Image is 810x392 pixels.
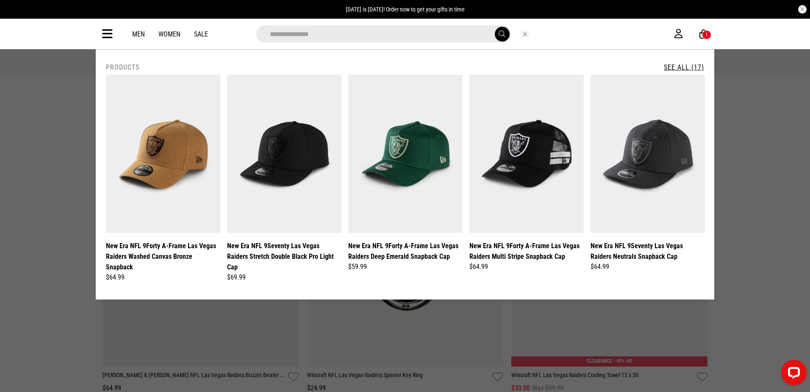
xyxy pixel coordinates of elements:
a: Men [132,30,145,38]
div: 1 [705,32,708,38]
a: 1 [699,30,707,39]
div: $64.99 [469,262,584,272]
a: Women [158,30,180,38]
a: See All (17) [664,63,704,71]
img: New Era Nfl 9forty A-frame Las Vegas Raiders Washed Canvas Bronze Snapback in Brown [106,75,220,233]
a: New Era NFL 9Forty A-Frame Las Vegas Raiders Multi Stripe Snapback Cap [469,241,584,262]
iframe: LiveChat chat widget [774,356,810,392]
img: New Era Nfl 9seventy Las Vegas Raiders Neutrals Snapback Cap in Grey [591,75,705,233]
a: Sale [194,30,208,38]
span: [DATE] is [DATE]! Order now to get your gifts in time [346,6,465,13]
a: New Era NFL 9Forty A-Frame Las Vegas Raiders Deep Emerald Snapback Cap [348,241,463,262]
div: $69.99 [227,272,341,283]
img: New Era Nfl 9forty A-frame Las Vegas Raiders Deep Emerald Snapback Cap in Green [348,75,463,233]
a: New Era NFL 9Seventy Las Vegas Raiders Neutrals Snapback Cap [591,241,705,262]
div: $64.99 [591,262,705,272]
img: New Era Nfl 9seventy Las Vegas Raiders Stretch Double Black Pro Light Cap in Black [227,75,341,233]
div: $64.99 [106,272,220,283]
h2: Products [106,63,139,71]
button: Close search [520,29,530,39]
a: New Era NFL 9Forty A-Frame Las Vegas Raiders Washed Canvas Bronze Snapback [106,241,220,272]
a: New Era NFL 9Seventy Las Vegas Raiders Stretch Double Black Pro Light Cap [227,241,341,272]
img: New Era Nfl 9forty A-frame Las Vegas Raiders Multi Stripe Snapback Cap in Multi [469,75,584,233]
div: $59.99 [348,262,463,272]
